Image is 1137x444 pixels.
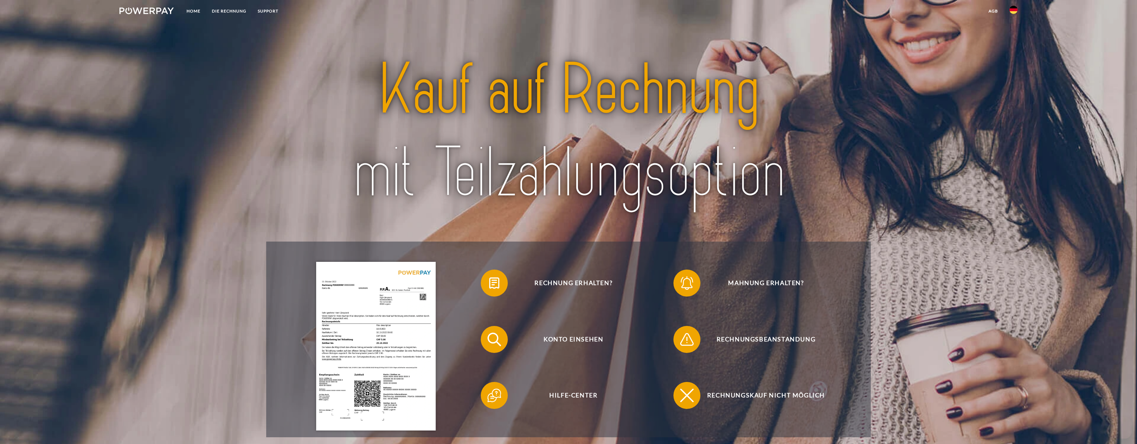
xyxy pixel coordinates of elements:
[206,5,252,17] a: DIE RECHNUNG
[486,387,503,404] img: qb_help.svg
[1009,6,1018,14] img: de
[316,262,436,431] img: single_invoice_powerpay_de.jpg
[678,331,695,348] img: qb_warning.svg
[181,5,206,17] a: Home
[481,326,656,353] button: Konto einsehen
[491,382,656,409] span: Hilfe-Center
[678,275,695,292] img: qb_bell.svg
[301,45,836,219] img: title-powerpay_de.svg
[673,270,849,297] button: Mahnung erhalten?
[486,331,503,348] img: qb_search.svg
[683,270,849,297] span: Mahnung erhalten?
[678,387,695,404] img: qb_close.svg
[252,5,284,17] a: SUPPORT
[491,270,656,297] span: Rechnung erhalten?
[683,382,849,409] span: Rechnungskauf nicht möglich
[491,326,656,353] span: Konto einsehen
[983,5,1004,17] a: agb
[673,326,849,353] button: Rechnungsbeanstandung
[481,382,656,409] button: Hilfe-Center
[481,270,656,297] button: Rechnung erhalten?
[119,7,174,14] img: logo-powerpay-white.svg
[1110,417,1132,439] iframe: Schaltfläche zum Öffnen des Messaging-Fensters
[486,275,503,292] img: qb_bill.svg
[673,382,849,409] button: Rechnungskauf nicht möglich
[683,326,849,353] span: Rechnungsbeanstandung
